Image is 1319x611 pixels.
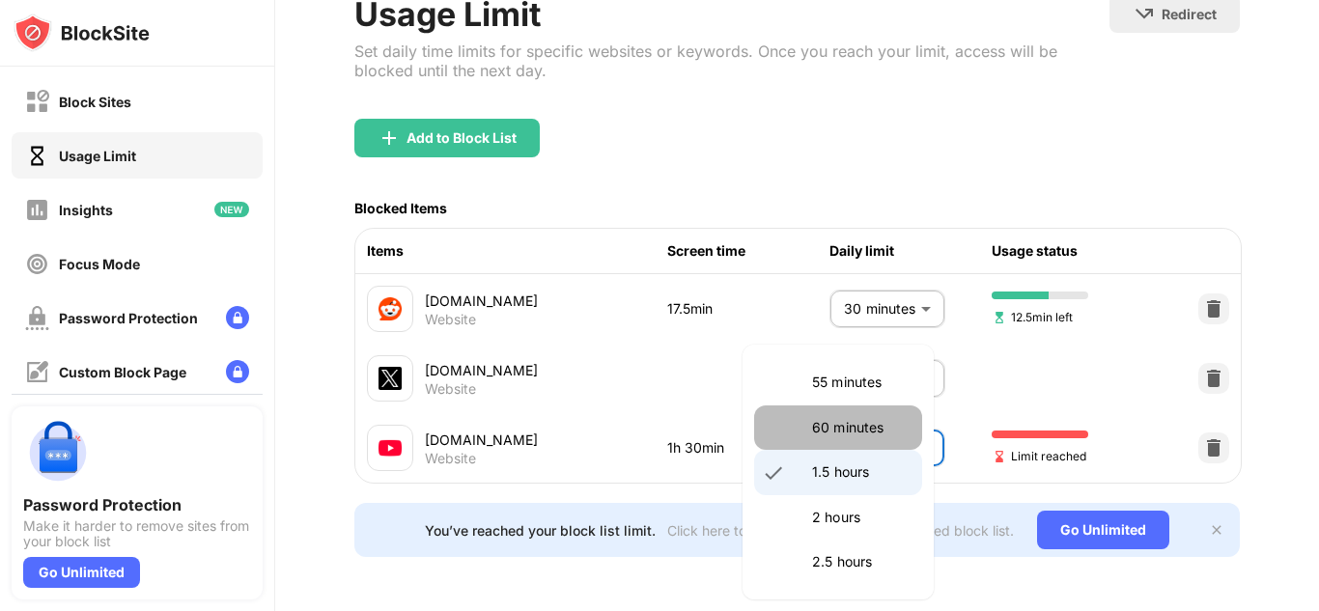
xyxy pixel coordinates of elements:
p: 60 minutes [812,417,911,438]
p: 2 hours [812,507,911,528]
p: 1.5 hours [812,461,911,483]
p: 2.5 hours [812,551,911,572]
p: 55 minutes [812,372,911,393]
